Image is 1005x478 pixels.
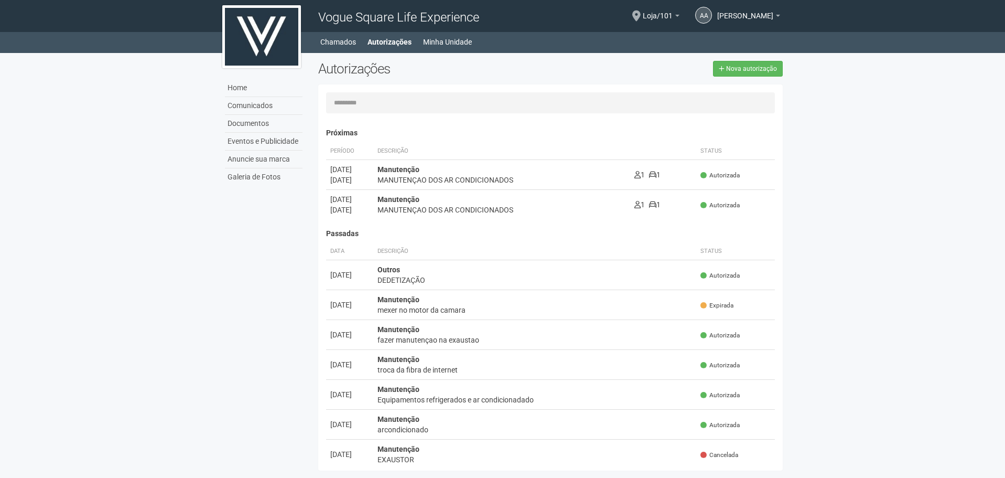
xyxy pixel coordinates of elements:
[225,115,302,133] a: Documentos
[377,454,693,465] div: EXAUSTOR
[377,275,693,285] div: DEDETIZAÇÃO
[225,79,302,97] a: Home
[330,175,369,185] div: [DATE]
[377,295,419,304] strong: Manutenção
[377,205,626,215] div: MANUTENÇAO DOS AR CONDICIONADOS
[373,143,630,160] th: Descrição
[377,385,419,394] strong: Manutenção
[377,265,400,274] strong: Outros
[225,133,302,151] a: Eventos e Publicidade
[700,171,740,180] span: Autorizada
[330,205,369,215] div: [DATE]
[320,35,356,49] a: Chamados
[700,201,740,210] span: Autorizada
[643,13,679,22] a: Loja/101
[330,359,369,370] div: [DATE]
[700,361,740,370] span: Autorizada
[377,325,419,334] strong: Manutenção
[377,335,693,345] div: fazer manutençao na exaustao
[373,243,697,260] th: Descrição
[377,305,693,315] div: mexer no motor da camara
[377,165,419,174] strong: Manutenção
[318,10,479,25] span: Vogue Square Life Experience
[225,168,302,186] a: Galeria de Fotos
[700,451,738,460] span: Cancelada
[330,164,369,175] div: [DATE]
[330,449,369,460] div: [DATE]
[696,243,775,260] th: Status
[326,143,373,160] th: Período
[377,175,626,185] div: MANUTENÇAO DOS AR CONDICIONADOS
[368,35,412,49] a: Autorizações
[330,330,369,340] div: [DATE]
[225,151,302,168] a: Anuncie sua marca
[377,195,419,204] strong: Manutenção
[222,5,301,68] img: logo.jpg
[330,270,369,280] div: [DATE]
[326,129,775,137] h4: Próximas
[377,445,419,453] strong: Manutenção
[700,271,740,280] span: Autorizada
[713,61,783,77] a: Nova autorização
[377,355,419,364] strong: Manutenção
[643,2,673,20] span: Loja/101
[726,65,777,72] span: Nova autorização
[330,194,369,205] div: [DATE]
[326,243,373,260] th: Data
[377,365,693,375] div: troca da fibra de internet
[377,395,693,405] div: Equipamentos refrigerados e ar condicionadado
[330,300,369,310] div: [DATE]
[700,391,740,400] span: Autorizada
[649,200,661,209] span: 1
[696,143,775,160] th: Status
[326,230,775,238] h4: Passadas
[700,331,740,340] span: Autorizada
[318,61,543,77] h2: Autorizações
[377,415,419,423] strong: Manutenção
[330,419,369,430] div: [DATE]
[700,301,733,310] span: Expirada
[695,7,712,24] a: AA
[225,97,302,115] a: Comunicados
[634,171,645,179] span: 1
[330,389,369,400] div: [DATE]
[377,424,693,435] div: arcondicionado
[717,13,780,22] a: [PERSON_NAME]
[717,2,773,20] span: Antonio Adolpho Souza
[634,200,645,209] span: 1
[423,35,472,49] a: Minha Unidade
[649,171,661,179] span: 1
[700,421,740,430] span: Autorizada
